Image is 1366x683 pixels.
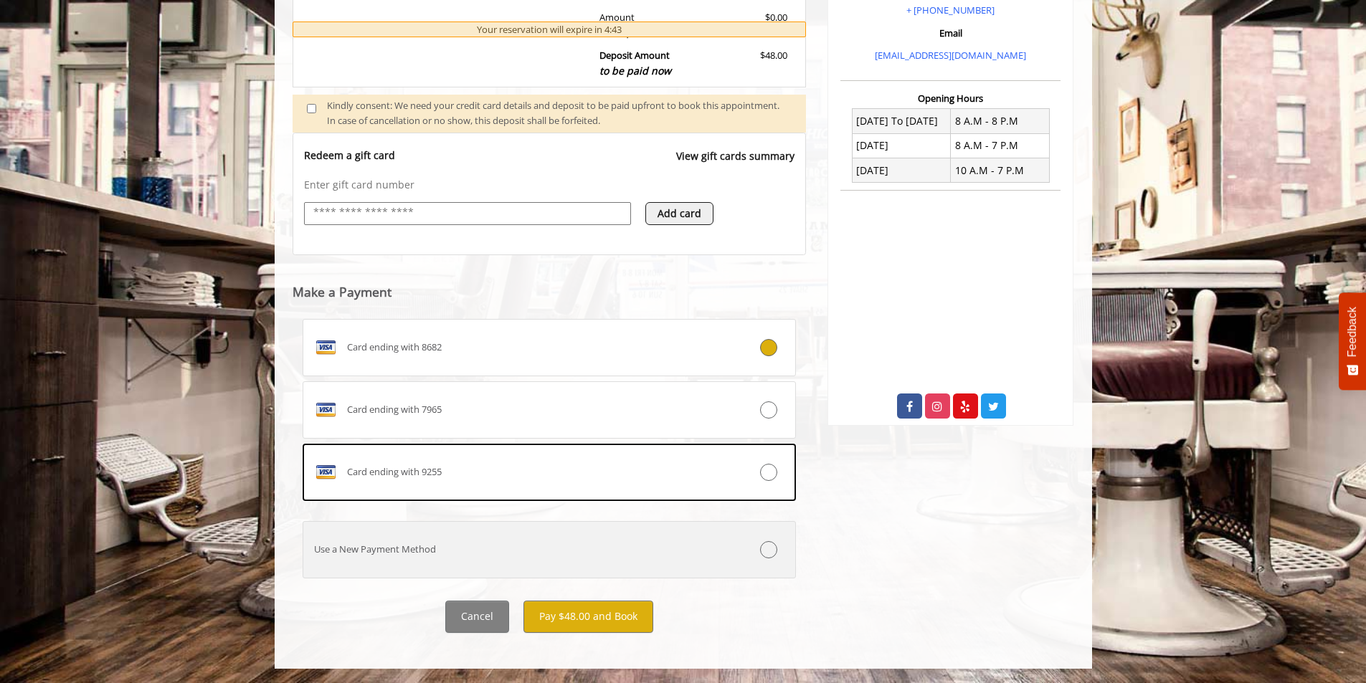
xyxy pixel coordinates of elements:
[314,398,337,421] img: VISA
[721,48,787,79] div: $48.00
[951,158,1050,183] td: 10 A.M - 7 P.M
[951,133,1050,158] td: 8 A.M - 7 P.M
[906,4,995,16] a: + [PHONE_NUMBER]
[303,542,713,557] div: Use a New Payment Method
[721,10,787,41] div: $0.00
[523,601,653,633] button: Pay $48.00 and Book
[347,464,442,479] span: Card ending with 9255
[347,340,442,355] span: Card ending with 8682
[844,28,1057,38] h3: Email
[589,10,721,41] div: Amount
[676,148,795,178] a: View gift cards summary
[293,285,392,299] label: Make a Payment
[852,133,951,158] td: [DATE]
[1339,292,1366,390] button: Feedback - Show survey
[303,521,797,578] label: Use a New Payment Method
[852,158,951,183] td: [DATE]
[1346,307,1359,357] span: Feedback
[314,461,337,484] img: VISA
[314,336,337,359] img: VISA
[875,49,1026,62] a: [EMAIL_ADDRESS][DOMAIN_NAME]
[304,148,395,163] p: Redeem a gift card
[304,178,795,192] p: Enter gift card number
[293,22,807,38] div: Your reservation will expire in 4:43
[852,109,951,133] td: [DATE] To [DATE]
[347,402,442,417] span: Card ending with 7965
[840,93,1061,103] h3: Opening Hours
[445,601,509,633] button: Cancel
[327,98,792,128] div: Kindly consent: We need your credit card details and deposit to be paid upfront to book this appo...
[645,202,713,225] button: Add card
[951,109,1050,133] td: 8 A.M - 8 P.M
[599,64,671,77] span: to be paid now
[599,49,671,77] b: Deposit Amount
